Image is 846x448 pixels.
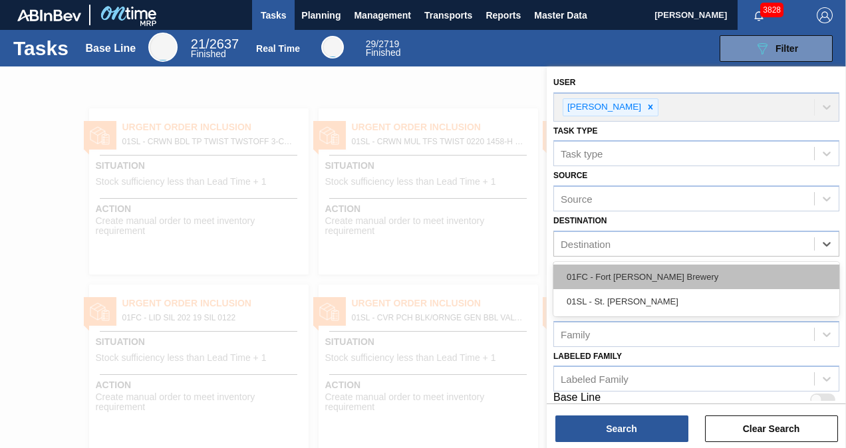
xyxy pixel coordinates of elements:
div: Task type [561,148,603,160]
span: 29 [366,39,376,49]
div: Source [561,193,593,205]
span: Finished [366,47,401,58]
span: Master Data [534,7,587,23]
div: Destination [561,239,611,250]
span: Tasks [259,7,288,23]
div: 01FC - Fort [PERSON_NAME] Brewery [553,265,839,289]
div: Base Line [191,39,239,58]
label: Task type [553,126,597,136]
span: Transports [424,7,472,23]
span: Reports [486,7,521,23]
button: Notifications [738,6,780,25]
h1: Tasks [13,41,69,56]
div: Real Time [321,36,344,58]
span: Planning [301,7,341,23]
label: Labeled Family [553,352,622,361]
span: 3828 [760,3,783,17]
div: Base Line [86,43,136,55]
span: / 2637 [191,37,239,51]
button: Filter [720,35,833,62]
div: Family [561,328,590,340]
label: User [553,78,575,87]
div: Real Time [366,40,401,57]
span: Management [354,7,411,23]
span: Filter [775,43,798,54]
img: TNhmsLtSVTkK8tSr43FrP2fwEKptu5GPRR3wAAAABJRU5ErkJggg== [17,9,81,21]
label: Material Group [553,261,625,271]
label: Destination [553,216,607,225]
div: Base Line [148,33,178,62]
div: 01SL - St. [PERSON_NAME] [553,289,839,314]
label: Base Line [553,392,601,407]
span: / 2719 [366,39,400,49]
label: Source [553,171,587,180]
div: Labeled Family [561,374,629,385]
div: Real Time [256,43,300,54]
span: 21 [191,37,206,51]
span: Finished [191,49,226,59]
img: Logout [817,7,833,23]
